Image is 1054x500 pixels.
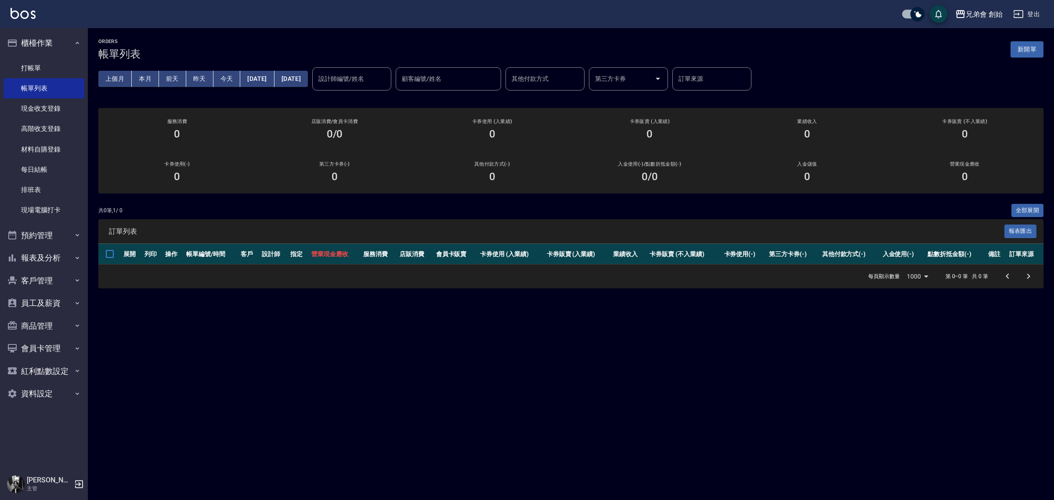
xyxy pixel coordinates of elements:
button: 本月 [132,71,159,87]
a: 現場電腦打卡 [4,200,84,220]
button: 會員卡管理 [4,337,84,360]
th: 卡券使用 (入業績) [478,244,545,264]
h2: 卡券使用 (入業績) [424,119,560,124]
button: 商品管理 [4,315,84,337]
th: 卡券販賣 (入業績) [545,244,611,264]
h3: 0 /0 [642,170,658,183]
a: 新開單 [1011,45,1043,53]
a: 打帳單 [4,58,84,78]
img: Logo [11,8,36,19]
h3: 0 [962,128,968,140]
button: 客戶管理 [4,269,84,292]
button: 兄弟會 創始 [952,5,1006,23]
h2: 入金儲值 [739,161,876,167]
button: 報表匯出 [1004,225,1037,238]
th: 卡券使用(-) [722,244,767,264]
button: 預約管理 [4,224,84,247]
th: 其他付款方式(-) [820,244,881,264]
button: 報表及分析 [4,246,84,269]
th: 營業現金應收 [309,244,361,264]
h2: 店販消費 /會員卡消費 [267,119,403,124]
button: 全部展開 [1011,204,1044,217]
h3: 0 [332,170,338,183]
a: 高階收支登錄 [4,119,84,139]
button: 新開單 [1011,41,1043,58]
a: 材料自購登錄 [4,139,84,159]
h2: 其他付款方式(-) [424,161,560,167]
th: 業績收入 [611,244,647,264]
p: 主管 [27,485,72,493]
button: 員工及薪資 [4,292,84,315]
h3: 0 [804,128,810,140]
span: 訂單列表 [109,227,1004,236]
div: 1000 [903,264,931,288]
th: 服務消費 [361,244,397,264]
button: 櫃檯作業 [4,32,84,54]
h2: 營業現金應收 [896,161,1033,167]
a: 報表匯出 [1004,227,1037,235]
th: 點數折抵金額(-) [925,244,986,264]
button: 資料設定 [4,382,84,405]
button: 昨天 [186,71,213,87]
th: 卡券販賣 (不入業績) [647,244,722,264]
th: 入金使用(-) [881,244,926,264]
h3: 0/0 [327,128,343,140]
img: Person [7,475,25,493]
h3: 0 [804,170,810,183]
h2: ORDERS [98,39,141,44]
button: 登出 [1010,6,1043,22]
th: 帳單編號/時間 [184,244,238,264]
a: 每日結帳 [4,159,84,180]
a: 現金收支登錄 [4,98,84,119]
p: 每頁顯示數量 [868,272,900,280]
h3: 0 [489,170,495,183]
p: 第 0–0 筆 共 0 筆 [946,272,988,280]
button: [DATE] [240,71,274,87]
div: 兄弟會 創始 [966,9,1003,20]
button: 紅利點數設定 [4,360,84,383]
h3: 帳單列表 [98,48,141,60]
h2: 卡券販賣 (入業績) [581,119,718,124]
h3: 0 [489,128,495,140]
th: 操作 [163,244,184,264]
p: 共 0 筆, 1 / 0 [98,207,123,214]
a: 排班表 [4,180,84,200]
h2: 卡券販賣 (不入業績) [896,119,1033,124]
h3: 服務消費 [109,119,245,124]
h3: 0 [174,170,180,183]
th: 會員卡販賣 [434,244,478,264]
th: 展開 [121,244,142,264]
a: 帳單列表 [4,78,84,98]
h2: 第三方卡券(-) [267,161,403,167]
th: 訂單來源 [1007,244,1043,264]
h5: [PERSON_NAME] [27,476,72,485]
th: 第三方卡券(-) [767,244,819,264]
button: 今天 [213,71,241,87]
h2: 入金使用(-) /點數折抵金額(-) [581,161,718,167]
button: Open [651,72,665,86]
th: 備註 [986,244,1007,264]
h2: 業績收入 [739,119,876,124]
button: 上個月 [98,71,132,87]
h3: 0 [174,128,180,140]
th: 店販消費 [397,244,434,264]
button: [DATE] [274,71,308,87]
th: 指定 [288,244,309,264]
th: 設計師 [260,244,288,264]
button: 前天 [159,71,186,87]
th: 列印 [142,244,163,264]
th: 客戶 [238,244,260,264]
h3: 0 [962,170,968,183]
h2: 卡券使用(-) [109,161,245,167]
h3: 0 [646,128,653,140]
button: save [930,5,947,23]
